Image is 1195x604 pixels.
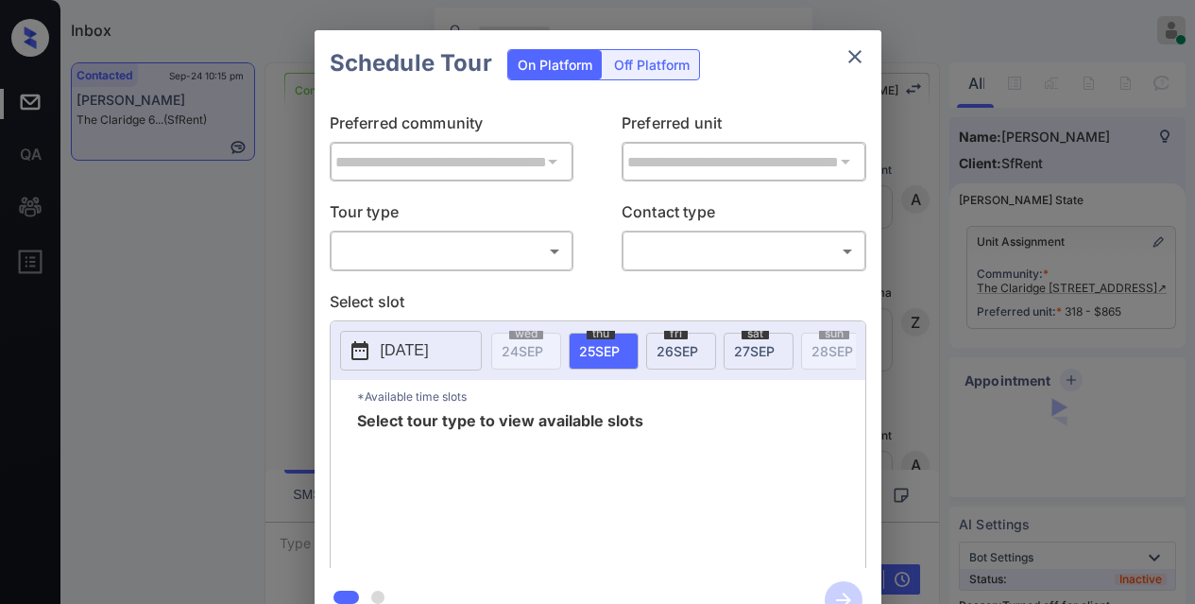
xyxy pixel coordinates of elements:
span: 25 SEP [579,343,620,359]
p: Tour type [330,200,574,231]
div: date-select [724,333,794,370]
span: 26 SEP [657,343,698,359]
div: date-select [646,333,716,370]
p: Contact type [622,200,866,231]
button: close [836,38,874,76]
p: [DATE] [381,339,429,362]
div: Off Platform [605,50,699,79]
p: Select slot [330,290,866,320]
span: sat [742,328,769,339]
p: *Available time slots [357,380,865,413]
span: thu [587,328,615,339]
div: date-select [569,333,639,370]
button: [DATE] [340,331,482,371]
div: On Platform [508,50,602,79]
span: Select tour type to view available slots [357,413,643,564]
p: Preferred unit [622,112,866,142]
span: fri [664,328,688,339]
h2: Schedule Tour [315,30,507,96]
p: Preferred community [330,112,574,142]
span: 27 SEP [734,343,775,359]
